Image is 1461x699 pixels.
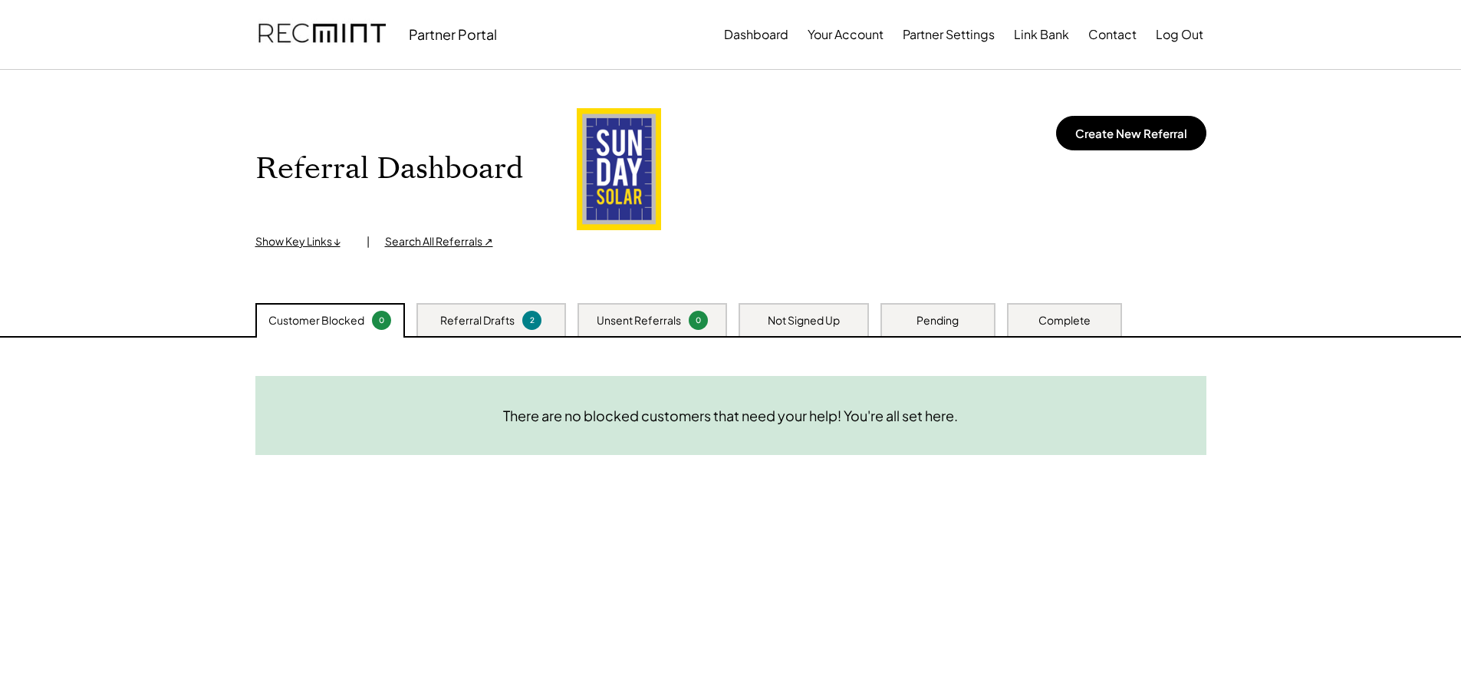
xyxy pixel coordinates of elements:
button: Create New Referral [1056,116,1206,150]
div: Complete [1038,313,1091,328]
div: 0 [374,315,389,326]
div: | [367,234,370,249]
div: Search All Referrals ↗ [385,234,493,249]
div: Not Signed Up [768,313,840,328]
div: There are no blocked customers that need your help! You're all set here. [503,407,958,424]
button: Contact [1088,19,1137,50]
img: recmint-logotype%403x.png [258,8,386,61]
div: Pending [916,313,959,328]
button: Log Out [1156,19,1203,50]
button: Dashboard [724,19,788,50]
h1: Referral Dashboard [255,151,523,187]
div: Show Key Links ↓ [255,234,351,249]
div: 0 [691,315,706,326]
div: Partner Portal [409,25,497,43]
div: Referral Drafts [440,313,515,328]
div: Customer Blocked [268,313,364,328]
button: Link Bank [1014,19,1069,50]
div: Unsent Referrals [597,313,681,328]
img: sundaysolar_logo_tall_300_687w995h.png [577,108,661,230]
button: Partner Settings [903,19,995,50]
div: 2 [525,315,539,326]
button: Your Account [808,19,884,50]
